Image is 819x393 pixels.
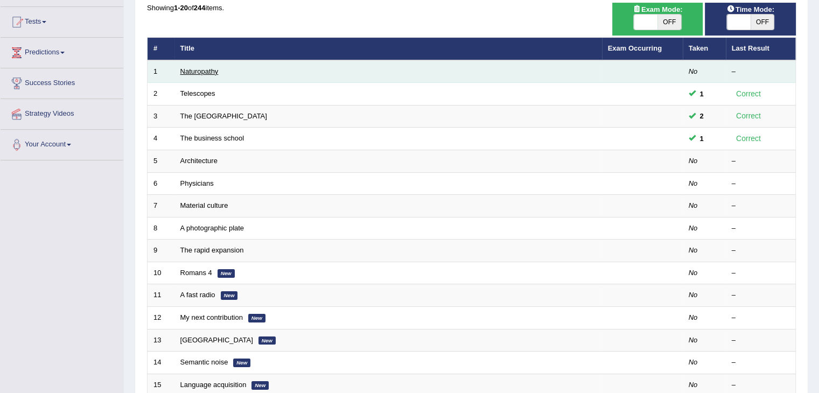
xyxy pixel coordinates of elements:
[689,67,698,75] em: No
[608,44,662,52] a: Exam Occurring
[732,201,790,211] div: –
[1,130,123,157] a: Your Account
[148,195,174,217] td: 7
[689,381,698,389] em: No
[1,68,123,95] a: Success Stories
[180,336,253,344] a: [GEOGRAPHIC_DATA]
[732,88,766,100] div: Correct
[628,4,687,15] span: Exam Mode:
[723,4,779,15] span: Time Mode:
[180,112,267,120] a: The [GEOGRAPHIC_DATA]
[657,15,681,30] span: OFF
[732,268,790,278] div: –
[194,4,206,12] b: 244
[732,156,790,166] div: –
[148,262,174,284] td: 10
[180,89,215,97] a: Telescopes
[726,38,796,60] th: Last Result
[732,357,790,368] div: –
[689,291,698,299] em: No
[689,179,698,187] em: No
[180,157,218,165] a: Architecture
[180,358,228,366] a: Semantic noise
[689,313,698,321] em: No
[180,134,244,142] a: The business school
[258,336,276,345] em: New
[689,224,698,232] em: No
[147,3,796,13] div: Showing of items.
[221,291,238,300] em: New
[248,314,265,322] em: New
[180,201,228,209] a: Material culture
[732,290,790,300] div: –
[251,381,269,390] em: New
[732,380,790,390] div: –
[689,358,698,366] em: No
[732,223,790,234] div: –
[233,359,250,367] em: New
[148,105,174,128] td: 3
[148,38,174,60] th: #
[180,179,214,187] a: Physicians
[174,4,188,12] b: 1-20
[612,3,703,36] div: Show exams occurring in exams
[180,381,247,389] a: Language acquisition
[732,110,766,122] div: Correct
[696,110,708,122] span: You can still take this question
[218,269,235,278] em: New
[180,67,219,75] a: Naturopathy
[689,201,698,209] em: No
[180,269,212,277] a: Romans 4
[180,313,243,321] a: My next contribution
[689,269,698,277] em: No
[148,150,174,173] td: 5
[148,83,174,106] td: 2
[696,133,708,144] span: You can still take this question
[732,67,790,77] div: –
[148,172,174,195] td: 6
[180,291,215,299] a: A fast radio
[732,179,790,189] div: –
[732,335,790,346] div: –
[689,157,698,165] em: No
[732,132,766,145] div: Correct
[1,7,123,34] a: Tests
[180,246,244,254] a: The rapid expansion
[732,245,790,256] div: –
[148,128,174,150] td: 4
[1,99,123,126] a: Strategy Videos
[689,336,698,344] em: No
[180,224,244,232] a: A photographic plate
[148,240,174,262] td: 9
[696,88,708,100] span: You can still take this question
[148,60,174,83] td: 1
[683,38,726,60] th: Taken
[148,329,174,352] td: 13
[1,38,123,65] a: Predictions
[689,246,698,254] em: No
[148,352,174,374] td: 14
[148,306,174,329] td: 12
[732,313,790,323] div: –
[751,15,774,30] span: OFF
[148,217,174,240] td: 8
[174,38,602,60] th: Title
[148,284,174,307] td: 11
